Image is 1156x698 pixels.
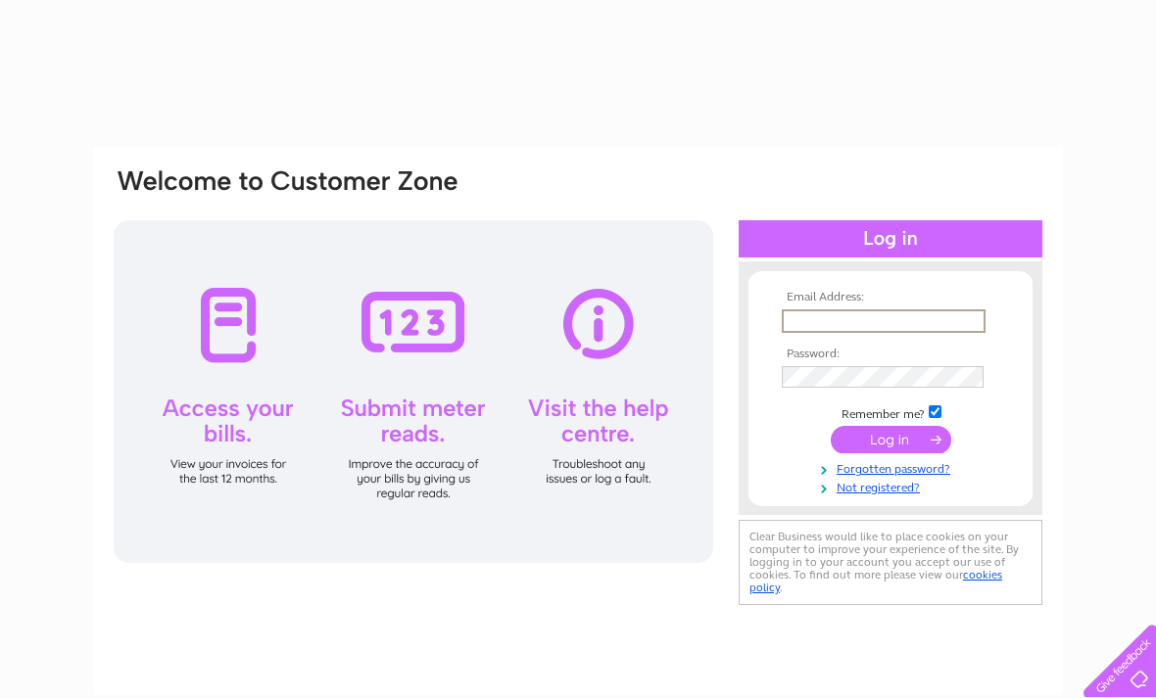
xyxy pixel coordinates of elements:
div: Clear Business would like to place cookies on your computer to improve your experience of the sit... [739,520,1042,605]
input: Submit [831,426,951,453]
a: Not registered? [782,477,1004,495]
th: Email Address: [777,291,1004,304]
td: Remember me? [777,402,1004,422]
a: cookies policy [749,568,1002,594]
a: Forgotten password? [782,458,1004,477]
th: Password: [777,348,1004,361]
